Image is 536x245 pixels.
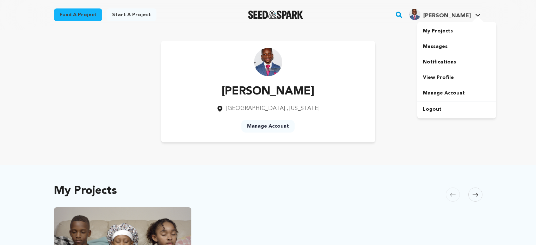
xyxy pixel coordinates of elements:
a: View Profile [417,70,496,85]
img: Seed&Spark Logo Dark Mode [248,11,303,19]
a: Notifications [417,54,496,70]
span: [GEOGRAPHIC_DATA] [226,106,285,111]
a: Fund a project [54,8,102,21]
img: https://seedandspark-static.s3.us-east-2.amazonaws.com/images/User/002/304/745/medium/b7ef8a18ec1... [254,48,282,76]
div: KJ F.'s Profile [409,9,471,20]
a: Seed&Spark Homepage [248,11,303,19]
h2: My Projects [54,186,117,196]
a: Messages [417,39,496,54]
span: KJ F.'s Profile [408,7,482,22]
a: Manage Account [417,85,496,101]
a: Start a project [106,8,156,21]
span: , [US_STATE] [287,106,320,111]
a: Manage Account [241,120,295,133]
span: [PERSON_NAME] [423,13,471,19]
a: KJ F.'s Profile [408,7,482,20]
a: My Projects [417,23,496,39]
p: [PERSON_NAME] [216,83,320,100]
a: Logout [417,102,496,117]
img: b7ef8a18ec15b14f.jpg [409,9,420,20]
